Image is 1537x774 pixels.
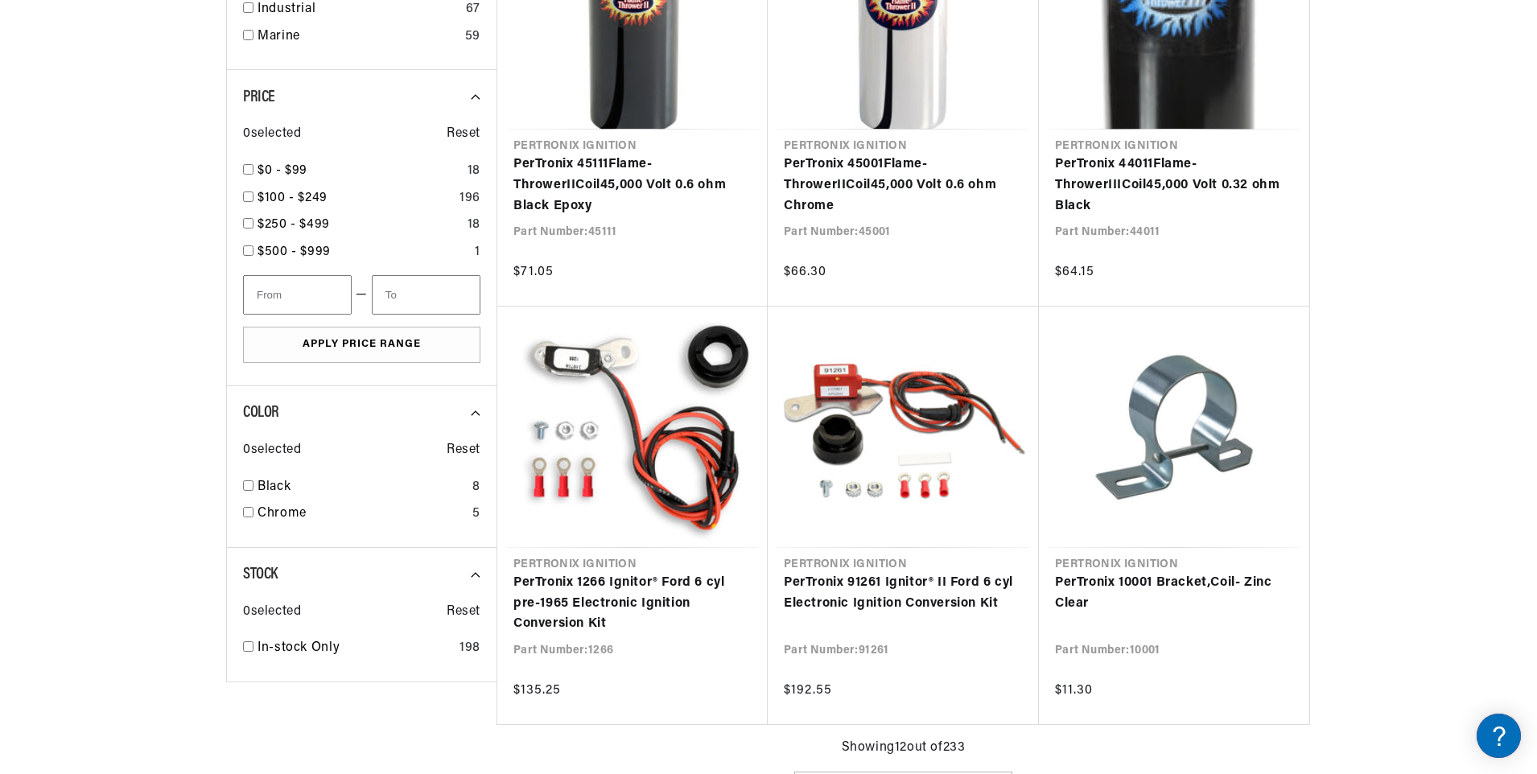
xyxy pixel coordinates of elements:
div: 59 [465,27,480,47]
input: To [372,275,480,315]
span: $500 - $999 [258,245,331,258]
div: Shipping [16,245,306,260]
div: 18 [468,161,480,182]
input: From [243,275,352,315]
a: PerTronix 1266 Ignitor® Ford 6 cyl pre-1965 Electronic Ignition Conversion Kit [513,573,752,635]
span: $0 - $99 [258,164,307,177]
a: FAQ [16,137,306,162]
span: $100 - $249 [258,191,328,204]
span: 0 selected [243,124,301,145]
span: 0 selected [243,440,301,461]
div: 1 [475,242,480,263]
button: Contact Us [16,430,306,459]
span: Showing 12 out of 233 [842,738,966,759]
div: Payment, Pricing, and Promotions [16,377,306,393]
span: $250 - $499 [258,218,330,231]
a: PerTronix 45001Flame-ThrowerIICoil45,000 Volt 0.6 ohm Chrome [784,154,1023,216]
div: 196 [459,188,480,209]
div: 8 [472,477,480,498]
div: 5 [472,504,480,525]
button: Apply Price Range [243,327,480,363]
span: 0 selected [243,602,301,623]
span: Price [243,89,275,105]
span: Reset [447,124,480,145]
a: Payment, Pricing, and Promotions FAQ [16,402,306,427]
div: 198 [459,638,480,659]
div: 18 [468,215,480,236]
span: Color [243,405,279,421]
a: Orders FAQ [16,336,306,360]
div: JBA Performance Exhaust [16,178,306,193]
a: Marine [258,27,459,47]
span: Stock [243,566,278,583]
span: Reset [447,602,480,623]
div: Ignition Products [16,112,306,127]
a: PerTronix 44011Flame-ThrowerIIICoil45,000 Volt 0.32 ohm Black [1055,154,1293,216]
a: FAQs [16,204,306,228]
a: PerTronix 10001 Bracket,Coil- Zinc Clear [1055,573,1293,614]
a: Black [258,477,466,498]
a: PerTronix 45111Flame-ThrowerIICoil45,000 Volt 0.6 ohm Black Epoxy [513,154,752,216]
a: Shipping FAQs [16,270,306,294]
span: — [356,285,368,306]
a: In-stock Only [258,638,453,659]
a: POWERED BY ENCHANT [221,463,310,479]
a: PerTronix 91261 Ignitor® II Ford 6 cyl Electronic Ignition Conversion Kit [784,573,1023,614]
span: Reset [447,440,480,461]
div: Orders [16,311,306,326]
a: Chrome [258,504,466,525]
